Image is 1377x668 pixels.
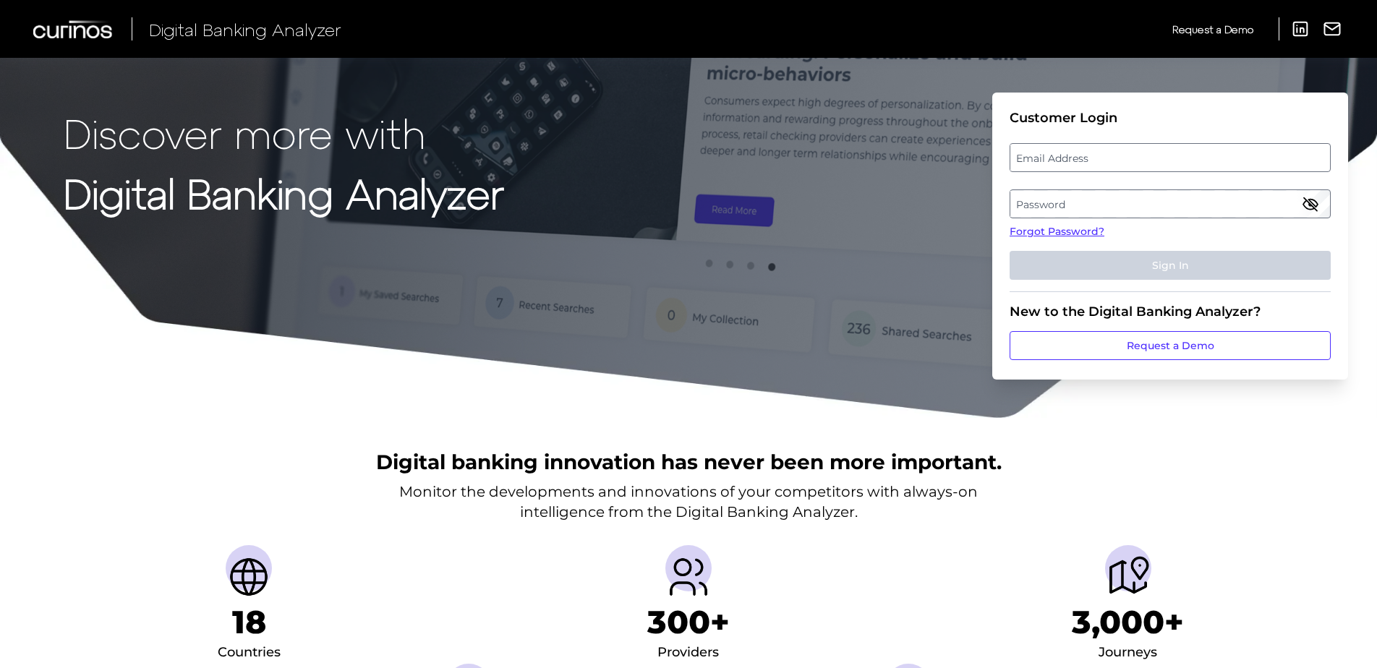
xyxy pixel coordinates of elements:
[647,603,730,641] h1: 300+
[218,641,281,664] div: Countries
[657,641,719,664] div: Providers
[64,168,504,217] strong: Digital Banking Analyzer
[1010,224,1331,239] a: Forgot Password?
[149,19,341,40] span: Digital Banking Analyzer
[1010,110,1331,126] div: Customer Login
[1010,191,1329,217] label: Password
[1105,554,1151,600] img: Journeys
[1072,603,1184,641] h1: 3,000+
[1099,641,1157,664] div: Journeys
[1010,304,1331,320] div: New to the Digital Banking Analyzer?
[64,110,504,155] p: Discover more with
[1172,23,1253,35] span: Request a Demo
[33,20,114,38] img: Curinos
[232,603,266,641] h1: 18
[665,554,712,600] img: Providers
[1172,17,1253,41] a: Request a Demo
[1010,251,1331,280] button: Sign In
[376,448,1002,476] h2: Digital banking innovation has never been more important.
[399,481,978,522] p: Monitor the developments and innovations of your competitors with always-on intelligence from the...
[1010,145,1329,171] label: Email Address
[1010,331,1331,360] a: Request a Demo
[226,554,272,600] img: Countries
